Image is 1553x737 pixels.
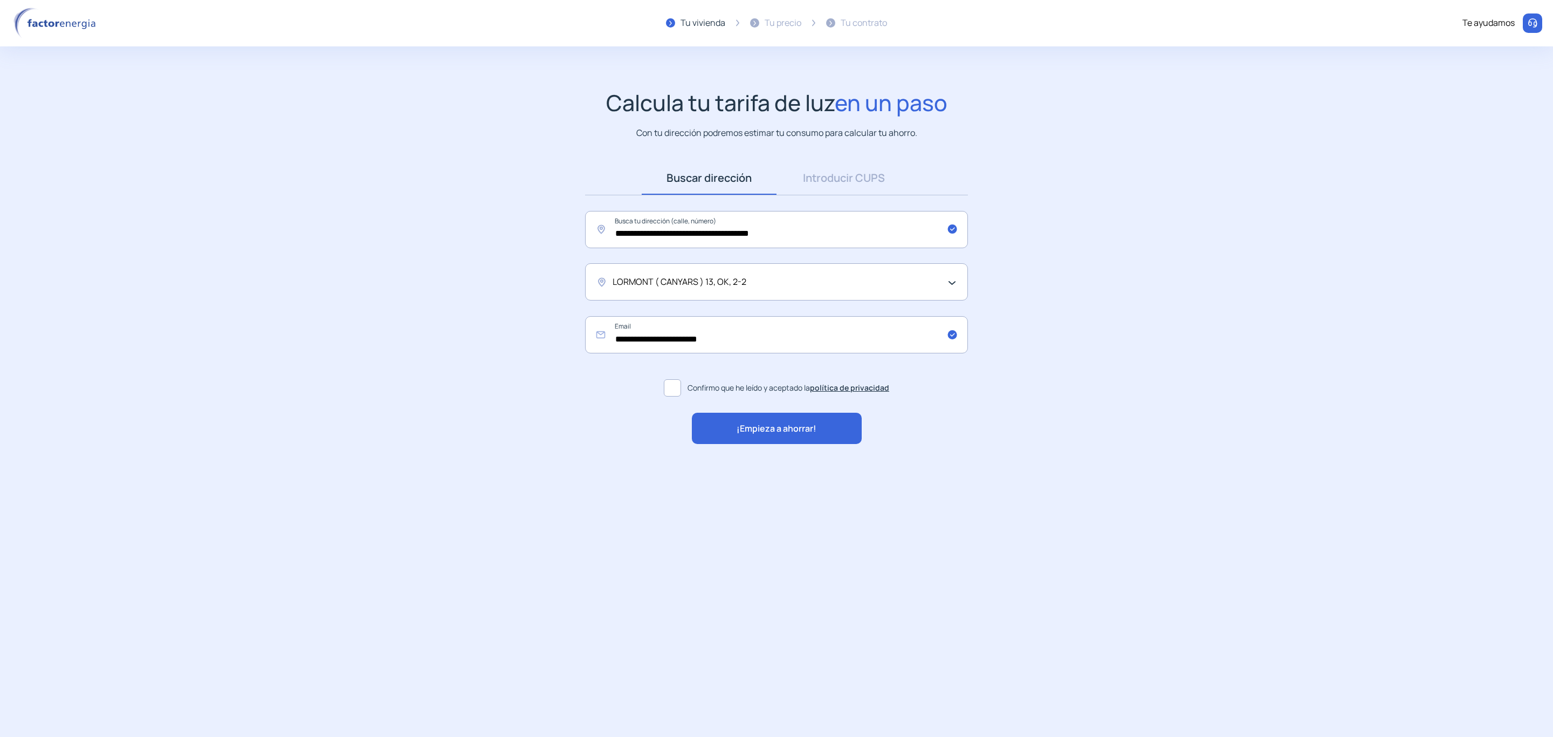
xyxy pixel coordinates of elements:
[810,383,889,393] a: política de privacidad
[11,8,102,39] img: logo factor
[688,382,889,394] span: Confirmo que he leído y aceptado la
[1462,16,1515,30] div: Te ayudamos
[636,126,917,140] p: Con tu dirección podremos estimar tu consumo para calcular tu ahorro.
[613,275,746,289] span: LORMONT ( CANYARS ) 13, OK, 2-2
[835,87,947,118] span: en un paso
[681,16,725,30] div: Tu vivienda
[1527,18,1538,29] img: llamar
[737,422,816,436] span: ¡Empieza a ahorrar!
[776,161,911,195] a: Introducir CUPS
[841,16,887,30] div: Tu contrato
[642,161,776,195] a: Buscar dirección
[765,16,801,30] div: Tu precio
[606,90,947,116] h1: Calcula tu tarifa de luz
